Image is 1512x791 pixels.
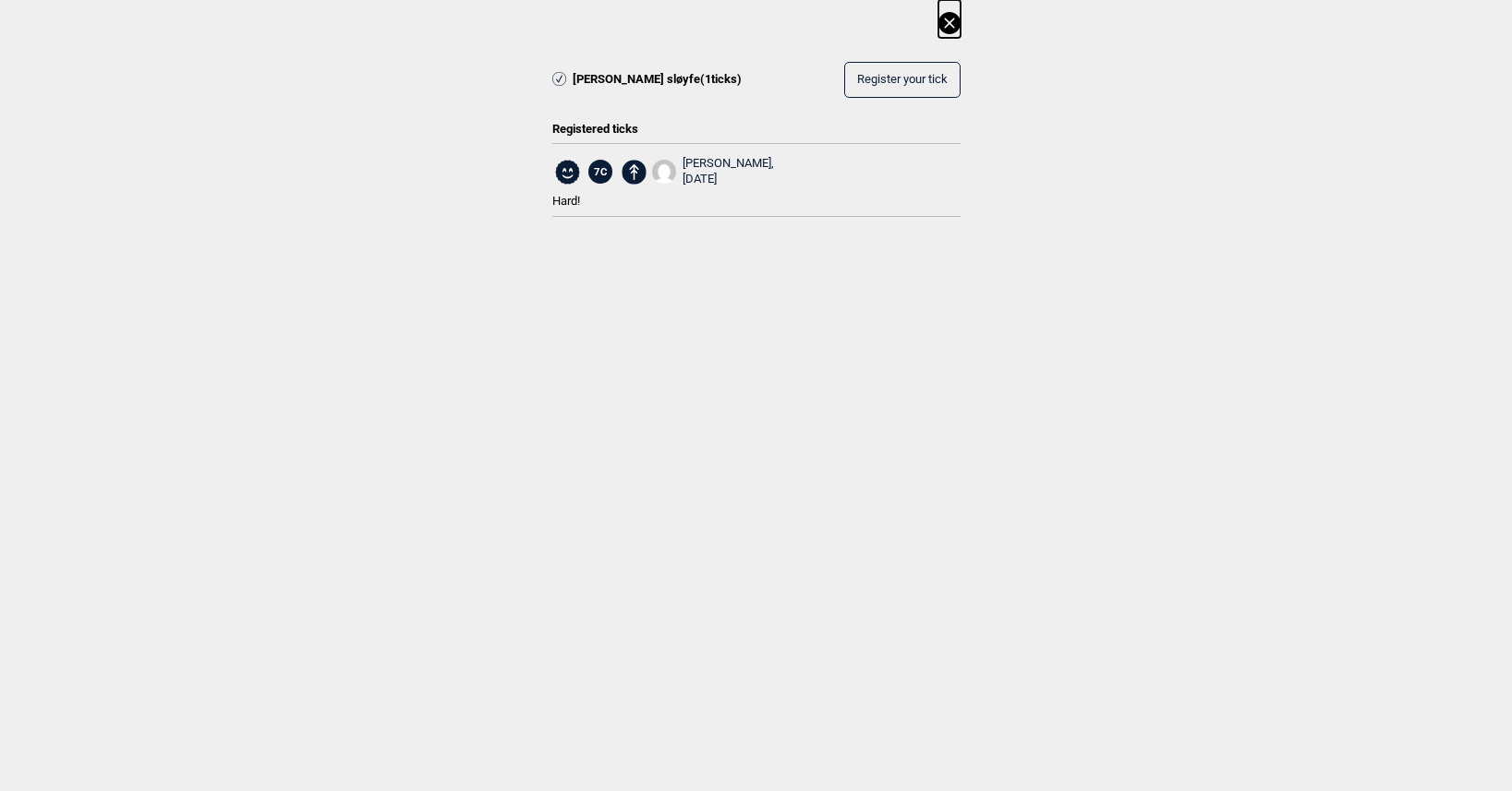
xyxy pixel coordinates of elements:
div: [PERSON_NAME], [683,156,774,187]
div: Registered ticks [552,110,961,138]
div: [DATE] [683,172,774,187]
img: User fallback1 [652,160,676,184]
span: 7C [588,160,612,184]
span: [PERSON_NAME] sløyfe ( 1 ticks) [573,72,742,88]
button: Register your tick [844,62,961,98]
span: Register your tick [857,73,948,87]
span: Hard! [552,194,580,208]
a: User fallback1[PERSON_NAME], [DATE] [652,156,774,187]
